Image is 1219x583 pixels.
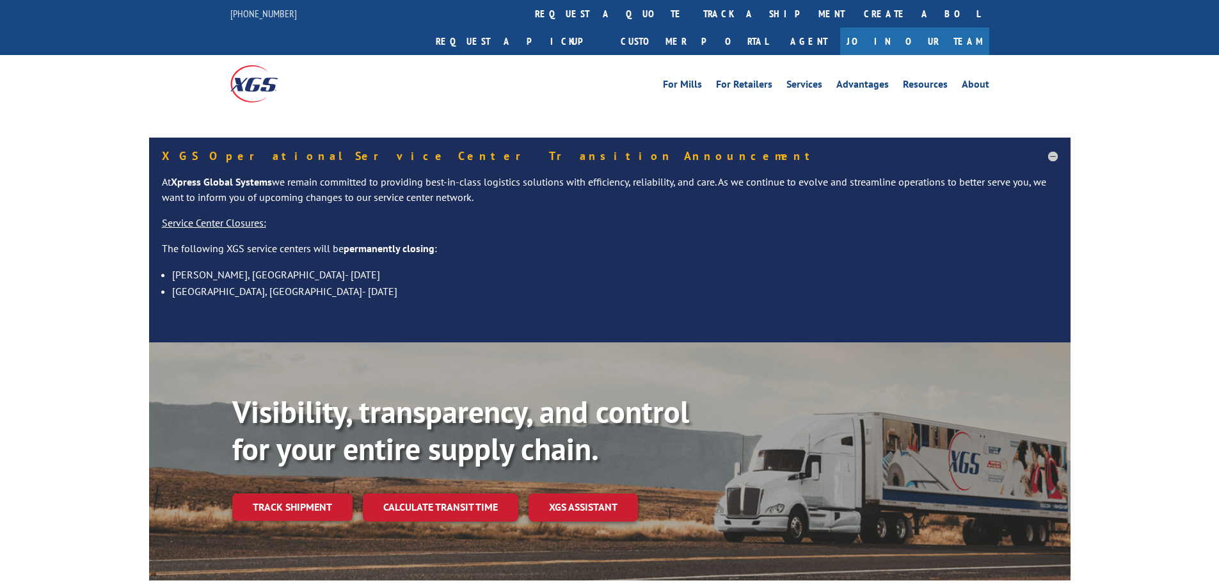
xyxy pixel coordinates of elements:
[232,493,353,520] a: Track shipment
[171,175,272,188] strong: Xpress Global Systems
[529,493,638,521] a: XGS ASSISTANT
[663,79,702,93] a: For Mills
[903,79,948,93] a: Resources
[611,28,777,55] a: Customer Portal
[840,28,989,55] a: Join Our Team
[344,242,434,255] strong: permanently closing
[230,7,297,20] a: [PHONE_NUMBER]
[172,283,1058,299] li: [GEOGRAPHIC_DATA], [GEOGRAPHIC_DATA]- [DATE]
[162,175,1058,216] p: At we remain committed to providing best-in-class logistics solutions with efficiency, reliabilit...
[162,150,1058,162] h5: XGS Operational Service Center Transition Announcement
[162,241,1058,267] p: The following XGS service centers will be :
[363,493,518,521] a: Calculate transit time
[426,28,611,55] a: Request a pickup
[232,392,689,468] b: Visibility, transparency, and control for your entire supply chain.
[716,79,772,93] a: For Retailers
[786,79,822,93] a: Services
[836,79,889,93] a: Advantages
[162,216,266,229] u: Service Center Closures:
[172,266,1058,283] li: [PERSON_NAME], [GEOGRAPHIC_DATA]- [DATE]
[962,79,989,93] a: About
[777,28,840,55] a: Agent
